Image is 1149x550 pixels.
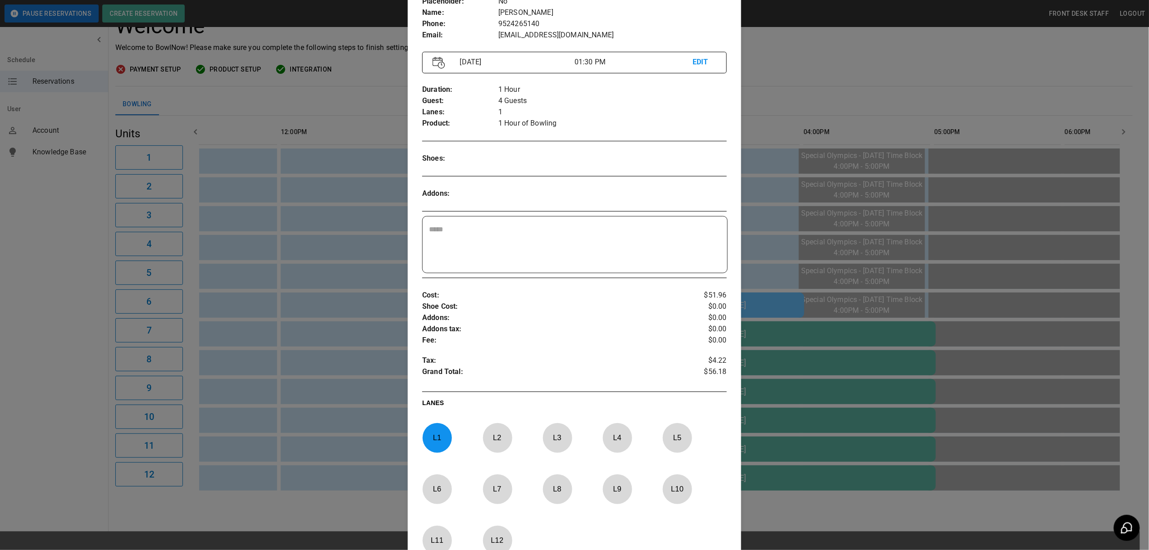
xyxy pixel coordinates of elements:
p: Shoe Cost : [422,301,676,312]
p: L 1 [422,427,452,448]
p: Duration : [422,84,498,95]
p: L 2 [483,427,512,448]
p: Fee : [422,335,676,346]
p: $4.22 [676,355,727,366]
p: Name : [422,7,498,18]
p: EDIT [693,57,716,68]
p: Addons : [422,312,676,324]
p: LANES [422,398,727,411]
p: L 10 [662,478,692,500]
p: 1 [498,107,727,118]
p: 1 Hour of Bowling [498,118,727,129]
p: 9524265140 [498,18,727,30]
p: [PERSON_NAME] [498,7,727,18]
p: Lanes : [422,107,498,118]
p: 1 Hour [498,84,727,95]
p: Tax : [422,355,676,366]
p: Cost : [422,290,676,301]
p: L 3 [543,427,572,448]
p: L 5 [662,427,692,448]
p: 4 Guests [498,95,727,107]
p: L 7 [483,478,512,500]
p: L 4 [602,427,632,448]
p: $0.00 [676,324,727,335]
p: $0.00 [676,335,727,346]
p: Email : [422,30,498,41]
p: Addons : [422,188,498,199]
p: Guest : [422,95,498,107]
p: Phone : [422,18,498,30]
p: Product : [422,118,498,129]
p: L 8 [543,478,572,500]
p: $0.00 [676,301,727,312]
p: Addons tax : [422,324,676,335]
p: [EMAIL_ADDRESS][DOMAIN_NAME] [498,30,727,41]
p: L 6 [422,478,452,500]
p: L 9 [602,478,632,500]
p: $51.96 [676,290,727,301]
p: Shoes : [422,153,498,164]
p: $56.18 [676,366,727,380]
p: Grand Total : [422,366,676,380]
p: 01:30 PM [574,57,693,68]
p: [DATE] [456,57,574,68]
p: $0.00 [676,312,727,324]
img: Vector [433,57,445,69]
